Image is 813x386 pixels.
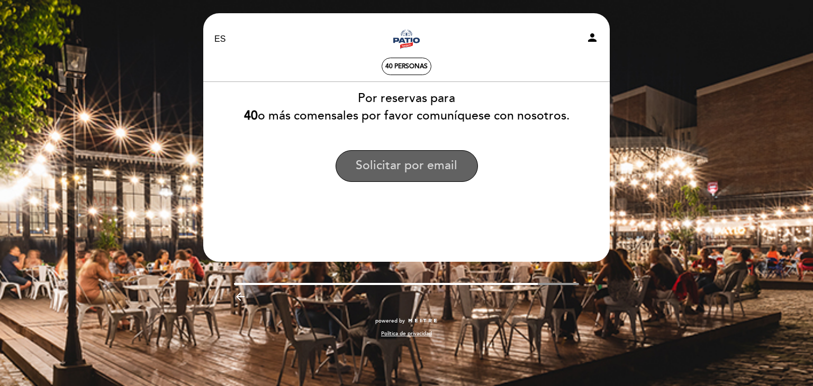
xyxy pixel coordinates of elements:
a: powered by [375,317,438,325]
button: Solicitar por email [336,150,478,182]
b: 40 [244,108,258,123]
span: powered by [375,317,405,325]
span: 40 personas [385,62,428,70]
a: Política de privacidad [381,330,432,337]
a: Patio Cervecería Santa Fe [340,25,473,54]
i: person [586,31,599,44]
div: Por reservas para o más comensales por favor comuníquese con nosotros. [203,90,610,125]
button: person [586,31,599,48]
img: MEITRE [408,318,438,324]
i: arrow_backward [234,290,247,303]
